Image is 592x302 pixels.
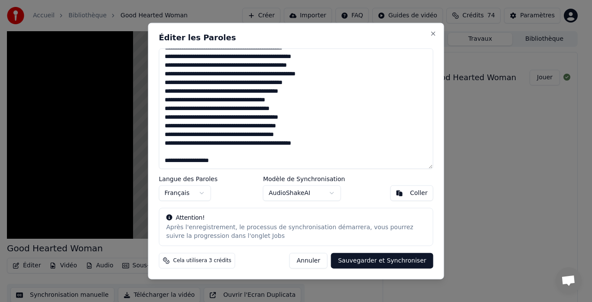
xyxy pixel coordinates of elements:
h2: Éditer les Paroles [159,33,433,41]
button: Sauvegarder et Synchroniser [331,253,433,269]
div: Après l'enregistrement, le processus de synchronisation démarrera, vous pourrez suivre la progres... [166,223,426,240]
div: Attention! [166,214,426,222]
label: Modèle de Synchronisation [263,176,345,182]
div: Coller [410,189,428,198]
span: Cela utilisera 3 crédits [173,257,231,264]
button: Annuler [289,253,328,269]
button: Coller [390,185,433,201]
label: Langue des Paroles [159,176,218,182]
